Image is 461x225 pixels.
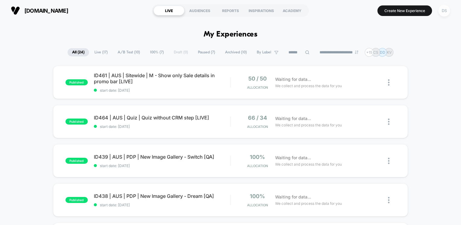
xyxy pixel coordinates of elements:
span: ID461 | AUS | Sitewide | M - Show only Sale details in promo bar [LIVE] [94,72,230,84]
img: close [388,119,389,125]
div: AUDIENCES [184,6,215,15]
span: 100% ( 7 ) [145,48,168,56]
span: published [65,79,88,85]
p: DD [380,50,385,55]
span: ID464 | AUS | Quiz | Quiz without CRM step [LIVE] [94,115,230,121]
span: 50 / 50 [248,75,267,82]
span: A/B Test ( 10 ) [113,48,145,56]
span: Allocation [247,164,268,168]
span: 100% [250,193,265,199]
div: ACADEMY [277,6,307,15]
span: start date: [DATE] [94,203,230,207]
span: Archived ( 10 ) [221,48,251,56]
span: Allocation [247,125,268,129]
div: DS [438,5,450,17]
button: DS [437,5,452,17]
span: We collect and process the data for you [275,122,342,128]
span: Paused ( 7 ) [193,48,220,56]
img: close [388,79,389,86]
span: Waiting for data... [275,154,311,161]
span: Live ( 17 ) [90,48,112,56]
span: Allocation [247,203,268,207]
span: We collect and process the data for you [275,83,342,89]
span: Waiting for data... [275,194,311,200]
button: Create New Experience [377,5,432,16]
span: ID439 | AUS | PDP | New Image Gallery - Switch [QA] [94,154,230,160]
span: start date: [DATE] [94,163,230,168]
span: start date: [DATE] [94,88,230,93]
div: INSPIRATIONS [246,6,277,15]
span: By Label [257,50,271,55]
img: close [388,158,389,164]
img: end [355,50,358,54]
span: start date: [DATE] [94,124,230,129]
img: close [388,197,389,203]
span: We collect and process the data for you [275,201,342,206]
span: [DOMAIN_NAME] [24,8,68,14]
button: [DOMAIN_NAME] [9,6,70,15]
span: published [65,158,88,164]
span: Waiting for data... [275,76,311,83]
span: 66 / 34 [248,115,267,121]
span: ID438 | AUS | PDP | New Image Gallery - Dream [QA] [94,193,230,199]
span: published [65,119,88,125]
span: 100% [250,154,265,160]
span: We collect and process the data for you [275,161,342,167]
span: Allocation [247,85,268,90]
span: published [65,197,88,203]
p: KV [387,50,392,55]
div: LIVE [154,6,184,15]
span: Waiting for data... [275,115,311,122]
p: CS [373,50,378,55]
div: REPORTS [215,6,246,15]
img: Visually logo [11,6,20,15]
div: + 15 [365,48,374,57]
span: All ( 24 ) [68,48,89,56]
h1: My Experiences [204,30,258,39]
